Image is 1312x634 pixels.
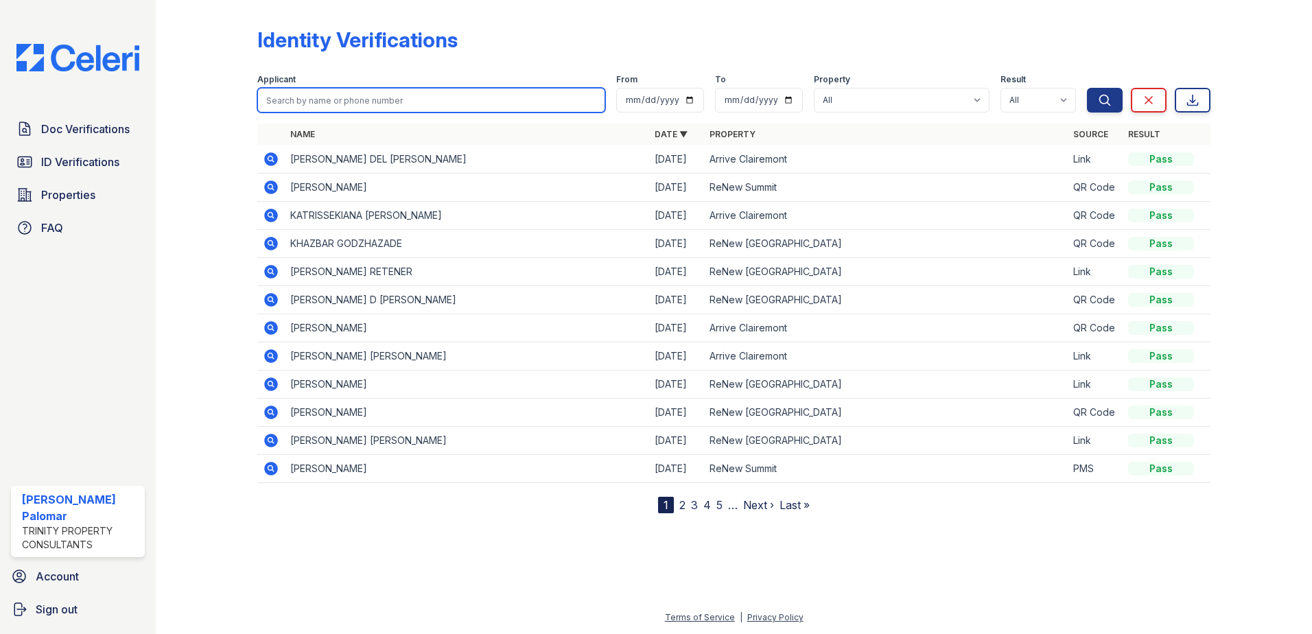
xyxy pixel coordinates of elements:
[704,427,1068,455] td: ReNew [GEOGRAPHIC_DATA]
[1068,427,1123,455] td: Link
[11,148,145,176] a: ID Verifications
[257,27,458,52] div: Identity Verifications
[285,455,649,483] td: [PERSON_NAME]
[710,129,755,139] a: Property
[704,399,1068,427] td: ReNew [GEOGRAPHIC_DATA]
[1068,202,1123,230] td: QR Code
[1128,129,1160,139] a: Result
[704,145,1068,174] td: Arrive Clairemont
[649,145,704,174] td: [DATE]
[11,214,145,242] a: FAQ
[36,568,79,585] span: Account
[1000,74,1026,85] label: Result
[728,497,738,513] span: …
[22,524,139,552] div: Trinity Property Consultants
[649,399,704,427] td: [DATE]
[1068,399,1123,427] td: QR Code
[1128,377,1194,391] div: Pass
[616,74,637,85] label: From
[691,498,698,512] a: 3
[747,612,804,622] a: Privacy Policy
[704,286,1068,314] td: ReNew [GEOGRAPHIC_DATA]
[41,121,130,137] span: Doc Verifications
[665,612,735,622] a: Terms of Service
[704,230,1068,258] td: ReNew [GEOGRAPHIC_DATA]
[814,74,850,85] label: Property
[1128,321,1194,335] div: Pass
[285,342,649,371] td: [PERSON_NAME] [PERSON_NAME]
[649,314,704,342] td: [DATE]
[1128,293,1194,307] div: Pass
[285,174,649,202] td: [PERSON_NAME]
[649,455,704,483] td: [DATE]
[649,174,704,202] td: [DATE]
[649,371,704,399] td: [DATE]
[285,286,649,314] td: [PERSON_NAME] D [PERSON_NAME]
[1128,237,1194,250] div: Pass
[1068,174,1123,202] td: QR Code
[22,491,139,524] div: [PERSON_NAME] Palomar
[1068,314,1123,342] td: QR Code
[285,230,649,258] td: KHAZBAR GODZHAZADE
[1068,230,1123,258] td: QR Code
[5,563,150,590] a: Account
[1128,180,1194,194] div: Pass
[704,258,1068,286] td: ReNew [GEOGRAPHIC_DATA]
[780,498,810,512] a: Last »
[5,596,150,623] a: Sign out
[704,314,1068,342] td: Arrive Clairemont
[285,427,649,455] td: [PERSON_NAME] [PERSON_NAME]
[1128,406,1194,419] div: Pass
[1128,265,1194,279] div: Pass
[1128,349,1194,363] div: Pass
[740,612,742,622] div: |
[704,371,1068,399] td: ReNew [GEOGRAPHIC_DATA]
[41,220,63,236] span: FAQ
[1068,371,1123,399] td: Link
[1128,434,1194,447] div: Pass
[11,181,145,209] a: Properties
[257,88,605,113] input: Search by name or phone number
[1128,152,1194,166] div: Pass
[41,154,119,170] span: ID Verifications
[36,601,78,618] span: Sign out
[704,342,1068,371] td: Arrive Clairemont
[655,129,688,139] a: Date ▼
[1068,145,1123,174] td: Link
[41,187,95,203] span: Properties
[285,258,649,286] td: [PERSON_NAME] RETENER
[649,427,704,455] td: [DATE]
[285,399,649,427] td: [PERSON_NAME]
[649,342,704,371] td: [DATE]
[1068,258,1123,286] td: Link
[1128,209,1194,222] div: Pass
[649,286,704,314] td: [DATE]
[679,498,686,512] a: 2
[704,202,1068,230] td: Arrive Clairemont
[11,115,145,143] a: Doc Verifications
[649,258,704,286] td: [DATE]
[5,44,150,71] img: CE_Logo_Blue-a8612792a0a2168367f1c8372b55b34899dd931a85d93a1a3d3e32e68fde9ad4.png
[285,202,649,230] td: KATRISSEKIANA [PERSON_NAME]
[1068,286,1123,314] td: QR Code
[1068,342,1123,371] td: Link
[658,497,674,513] div: 1
[285,145,649,174] td: [PERSON_NAME] DEL [PERSON_NAME]
[743,498,774,512] a: Next ›
[285,314,649,342] td: [PERSON_NAME]
[1128,462,1194,475] div: Pass
[715,74,726,85] label: To
[285,371,649,399] td: [PERSON_NAME]
[704,455,1068,483] td: ReNew Summit
[716,498,723,512] a: 5
[649,230,704,258] td: [DATE]
[257,74,296,85] label: Applicant
[704,174,1068,202] td: ReNew Summit
[1073,129,1108,139] a: Source
[290,129,315,139] a: Name
[649,202,704,230] td: [DATE]
[703,498,711,512] a: 4
[1068,455,1123,483] td: PMS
